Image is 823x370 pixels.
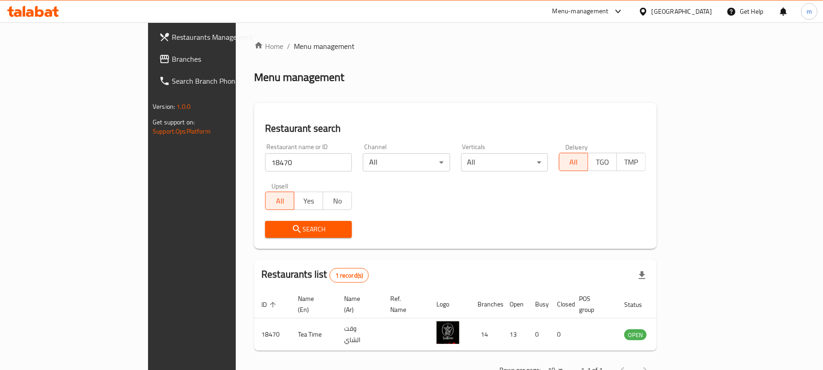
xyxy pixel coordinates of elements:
[624,330,647,340] span: OPEN
[172,54,278,64] span: Branches
[327,194,348,208] span: No
[563,156,584,169] span: All
[172,75,278,86] span: Search Branch Phone
[502,290,528,318] th: Open
[176,101,191,113] span: 1.0.0
[552,6,609,17] div: Menu-management
[337,318,383,351] td: وقت الشاي
[172,32,278,43] span: Restaurants Management
[152,26,286,48] a: Restaurants Management
[153,125,211,137] a: Support.OpsPlatform
[254,290,696,351] table: enhanced table
[329,268,369,283] div: Total records count
[294,41,355,52] span: Menu management
[261,299,279,310] span: ID
[265,192,294,210] button: All
[153,101,175,113] span: Version:
[470,318,502,351] td: 14
[265,221,352,238] button: Search
[271,182,288,189] label: Upsell
[559,153,588,171] button: All
[261,268,369,283] h2: Restaurants list
[550,318,572,351] td: 0
[470,290,502,318] th: Branches
[588,153,617,171] button: TGO
[363,153,450,172] div: All
[344,293,372,315] span: Name (Ar)
[323,192,352,210] button: No
[502,318,528,351] td: 13
[298,194,319,208] span: Yes
[807,6,812,16] span: m
[436,321,459,344] img: Tea Time
[265,153,352,172] input: Search for restaurant name or ID..
[621,156,642,169] span: TMP
[153,116,195,128] span: Get support on:
[631,264,653,286] div: Export file
[287,41,290,52] li: /
[291,318,337,351] td: Tea Time
[616,153,646,171] button: TMP
[624,299,654,310] span: Status
[330,271,369,280] span: 1 record(s)
[254,70,344,85] h2: Menu management
[429,290,470,318] th: Logo
[152,48,286,70] a: Branches
[390,293,418,315] span: Ref. Name
[298,293,326,315] span: Name (En)
[254,41,657,52] nav: breadcrumb
[272,224,345,235] span: Search
[565,144,588,150] label: Delivery
[550,290,572,318] th: Closed
[592,156,613,169] span: TGO
[528,318,550,351] td: 0
[652,6,712,16] div: [GEOGRAPHIC_DATA]
[152,70,286,92] a: Search Branch Phone
[528,290,550,318] th: Busy
[265,122,646,135] h2: Restaurant search
[624,329,647,340] div: OPEN
[269,194,291,208] span: All
[294,192,323,210] button: Yes
[461,153,548,172] div: All
[579,293,606,315] span: POS group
